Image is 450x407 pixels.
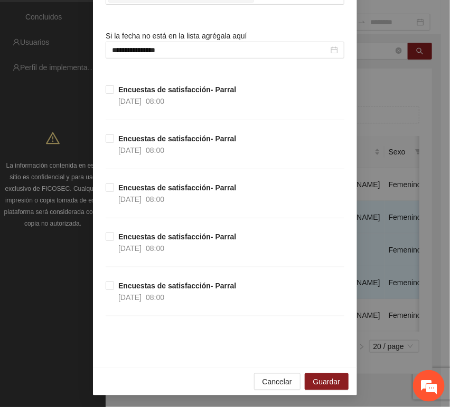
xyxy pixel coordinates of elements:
strong: Encuestas de satisfacción- Parral [118,232,236,241]
div: Chatee con nosotros ahora [55,54,177,67]
span: 08:00 [146,244,164,253]
span: [DATE] [118,244,142,253]
span: [DATE] [118,97,142,105]
span: Cancelar [262,376,292,387]
span: [DATE] [118,195,142,203]
span: 08:00 [146,146,164,154]
strong: Encuestas de satisfacción- Parral [118,134,236,143]
button: Guardar [305,373,349,390]
button: Cancelar [254,373,301,390]
span: 08:00 [146,97,164,105]
span: [DATE] [118,293,142,302]
strong: Encuestas de satisfacción- Parral [118,183,236,192]
span: 08:00 [146,293,164,302]
textarea: Escriba su mensaje y pulse “Intro” [5,288,201,325]
span: Estamos en línea. [61,141,146,247]
span: 08:00 [146,195,164,203]
strong: Encuestas de satisfacción- Parral [118,85,236,94]
span: Guardar [313,376,340,387]
div: Minimizar ventana de chat en vivo [173,5,199,31]
span: [DATE] [118,146,142,154]
strong: Encuestas de satisfacción- Parral [118,282,236,290]
span: Si la fecha no está en la lista agrégala aquí [106,32,247,40]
